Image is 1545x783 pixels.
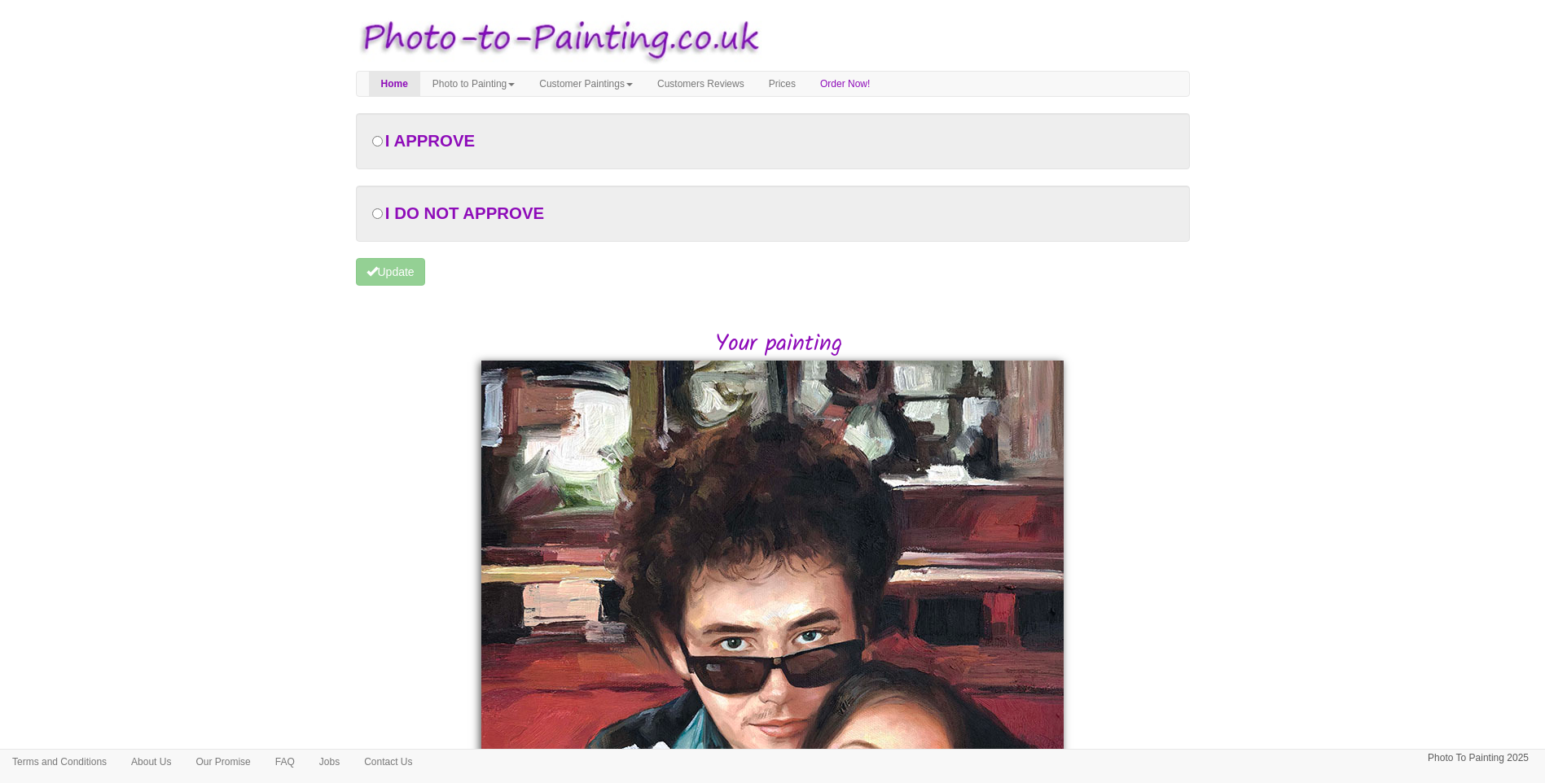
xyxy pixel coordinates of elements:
[183,750,262,774] a: Our Promise
[119,750,183,774] a: About Us
[527,72,645,96] a: Customer Paintings
[645,72,757,96] a: Customers Reviews
[263,750,307,774] a: FAQ
[352,750,424,774] a: Contact Us
[368,332,1190,357] h2: Your painting
[808,72,882,96] a: Order Now!
[307,750,352,774] a: Jobs
[757,72,808,96] a: Prices
[420,72,527,96] a: Photo to Painting
[369,72,420,96] a: Home
[385,204,544,222] span: I DO NOT APPROVE
[348,8,765,71] img: Photo to Painting
[1428,750,1529,767] p: Photo To Painting 2025
[385,132,475,150] span: I APPROVE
